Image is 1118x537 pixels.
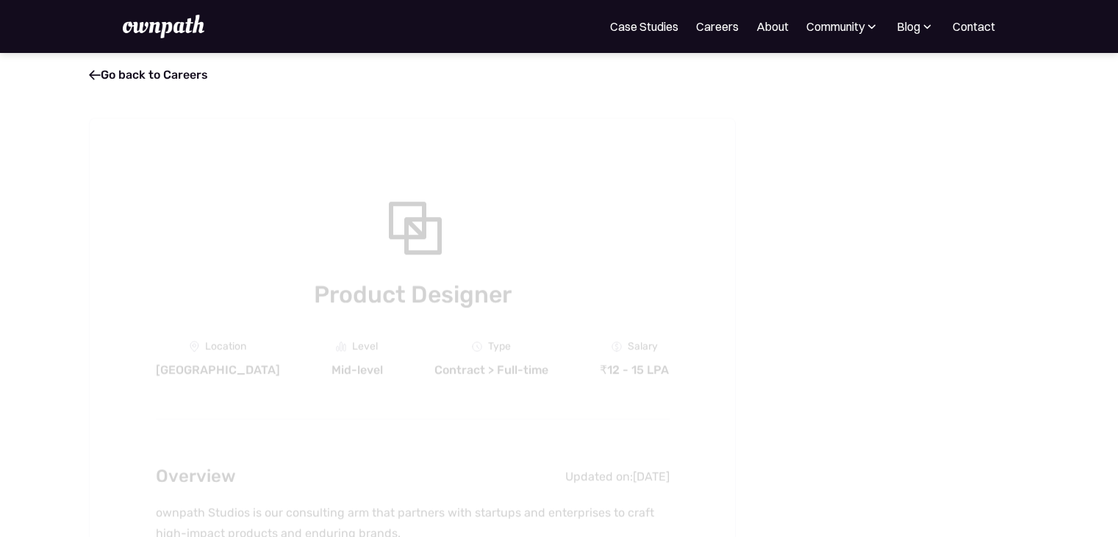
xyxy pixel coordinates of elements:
div: [GEOGRAPHIC_DATA] [155,363,279,377]
div: Community [806,18,879,35]
div: [DATE] [632,469,669,484]
div: Contract > Full-time [434,363,548,377]
div: Location [204,341,246,352]
div: Community [806,18,864,35]
img: Graph Icon - Job Board X Webflow Template [336,341,346,352]
h2: Overview [155,462,235,491]
div: Salary [627,341,657,352]
div: ₹12 - 15 LPA [600,363,669,377]
div: Blog [897,18,935,35]
img: Location Icon - Job Board X Webflow Template [189,341,198,352]
div: Blog [897,18,920,35]
div: Updated on: [565,469,632,484]
a: Contact [953,18,995,35]
span:  [89,68,101,82]
h1: Product Designer [155,277,669,311]
img: Money Icon - Job Board X Webflow Template [611,341,621,352]
img: Clock Icon - Job Board X Webflow Template [472,341,482,352]
a: About [756,18,789,35]
a: Case Studies [610,18,678,35]
a: Go back to Careers [89,68,208,82]
div: Type [488,341,511,352]
a: Careers [696,18,739,35]
div: Mid-level [331,363,382,377]
div: Level [352,341,378,352]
